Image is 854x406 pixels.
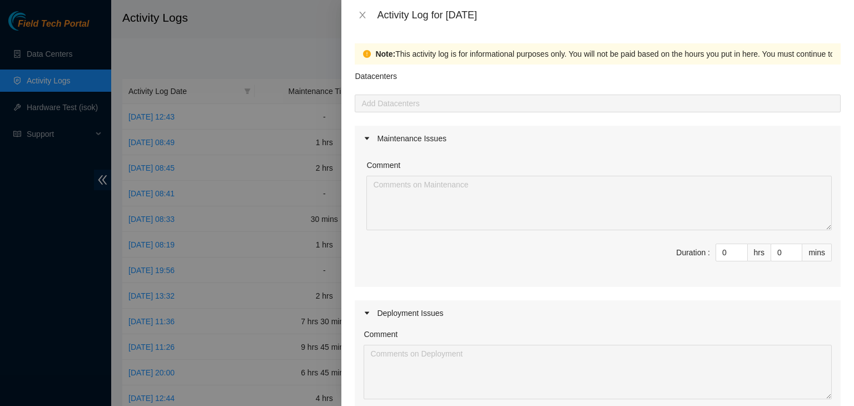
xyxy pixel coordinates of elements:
[377,9,841,21] div: Activity Log for [DATE]
[364,310,370,316] span: caret-right
[676,246,710,259] div: Duration :
[748,244,771,261] div: hrs
[363,50,371,58] span: exclamation-circle
[802,244,832,261] div: mins
[355,10,370,21] button: Close
[366,176,832,230] textarea: Comment
[355,126,841,151] div: Maintenance Issues
[355,65,396,82] p: Datacenters
[375,48,395,60] strong: Note:
[355,300,841,326] div: Deployment Issues
[364,328,398,340] label: Comment
[366,159,400,171] label: Comment
[364,345,832,399] textarea: Comment
[364,135,370,142] span: caret-right
[358,11,367,19] span: close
